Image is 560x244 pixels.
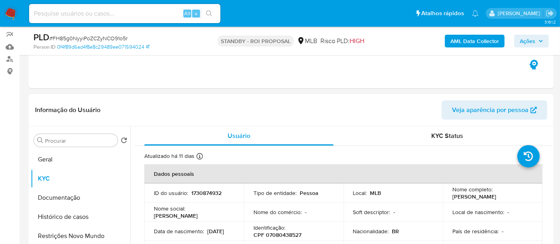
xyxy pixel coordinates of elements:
[191,189,222,197] p: 1730874932
[450,35,499,47] b: AML Data Collector
[154,205,185,212] p: Nome social :
[49,34,128,42] span: # FH85g0NyyiPoZCZyNCO91o5r
[520,35,535,47] span: Ações
[353,228,389,235] p: Nacionalidade :
[228,131,250,140] span: Usuário
[218,35,294,47] p: STANDBY - ROI PROPOSAL
[31,188,130,207] button: Documentação
[394,209,395,216] p: -
[514,35,549,47] button: Ações
[442,100,547,120] button: Veja aparência por pessoa
[452,193,496,200] p: [PERSON_NAME]
[35,106,100,114] h1: Informação do Usuário
[31,207,130,226] button: Histórico de casos
[29,8,220,19] input: Pesquise usuários ou casos...
[445,35,505,47] button: AML Data Collector
[297,37,317,45] div: MLB
[154,212,198,219] p: [PERSON_NAME]
[300,189,318,197] p: Pessoa
[421,9,464,18] span: Atalhos rápidos
[370,189,381,197] p: MLB
[507,209,509,216] p: -
[452,186,493,193] p: Nome completo :
[184,10,191,17] span: Alt
[207,228,224,235] p: [DATE]
[31,169,130,188] button: KYC
[253,189,297,197] p: Tipo de entidade :
[37,137,43,144] button: Procurar
[33,43,55,51] b: Person ID
[353,209,391,216] p: Soft descriptor :
[544,19,556,25] span: 3.161.2
[33,31,49,43] b: PLD
[195,10,197,17] span: s
[154,228,204,235] p: Data de nascimento :
[305,209,307,216] p: -
[31,150,130,169] button: Geral
[452,228,499,235] p: País de residência :
[350,36,364,45] span: HIGH
[546,9,554,18] a: Sair
[253,224,285,231] p: Identificação :
[57,43,149,51] a: 0f4f89d6ad4f8e8c29489ee071594024
[154,189,188,197] p: ID do usuário :
[201,8,217,19] button: search-icon
[320,37,364,45] span: Risco PLD:
[432,131,464,140] span: KYC Status
[253,231,301,238] p: CPF 07080438527
[392,228,399,235] p: BR
[452,209,504,216] p: Local de nascimento :
[452,100,529,120] span: Veja aparência por pessoa
[144,152,195,160] p: Atualizado há 11 dias
[502,228,503,235] p: -
[353,189,367,197] p: Local :
[472,10,479,17] a: Notificações
[253,209,302,216] p: Nome do comércio :
[498,10,543,17] p: erico.trevizan@mercadopago.com.br
[45,137,114,144] input: Procurar
[144,164,542,183] th: Dados pessoais
[121,137,127,146] button: Retornar ao pedido padrão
